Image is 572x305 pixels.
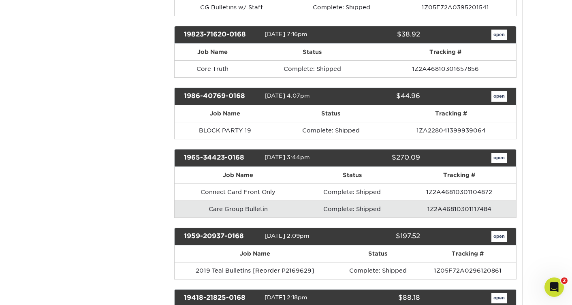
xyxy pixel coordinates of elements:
td: Complete: Shipped [336,262,419,279]
div: $44.96 [339,91,426,102]
div: 1986-40769-0168 [178,91,265,102]
td: Complete: Shipped [250,60,374,77]
th: Status [302,167,402,183]
th: Status [250,44,374,60]
th: Status [336,245,419,262]
th: Tracking # [386,105,516,122]
span: [DATE] 7:16pm [265,31,307,38]
th: Job Name [175,245,336,262]
div: 19418-21825-0168 [178,293,265,303]
td: BLOCK PARTY 19 [175,122,276,139]
td: Care Group Bulletin [175,200,302,218]
span: 2 [561,277,568,284]
td: 1Z2A46810301657856 [374,60,516,77]
div: $38.92 [339,30,426,40]
a: open [491,231,507,242]
th: Job Name [175,44,250,60]
div: 1965-34423-0168 [178,153,265,163]
td: Connect Card Front Only [175,183,302,200]
span: [DATE] 2:18pm [265,294,307,301]
a: open [491,153,507,163]
td: 1Z2A46810301117484 [402,200,516,218]
td: Complete: Shipped [302,183,402,200]
a: open [491,91,507,102]
div: 19823-71620-0168 [178,30,265,40]
th: Tracking # [420,245,516,262]
td: Complete: Shipped [276,122,386,139]
div: $197.52 [339,231,426,242]
td: 1Z2A46810301104872 [402,183,516,200]
iframe: Google Customer Reviews [2,280,69,302]
td: 2019 Teal Bulletins [Reorder P2169629] [175,262,336,279]
td: 1ZA228041399939064 [386,122,516,139]
td: Complete: Shipped [302,200,402,218]
span: [DATE] 4:07pm [265,92,310,99]
th: Job Name [175,167,302,183]
div: $270.09 [339,153,426,163]
th: Job Name [175,105,276,122]
div: 1959-20937-0168 [178,231,265,242]
th: Tracking # [374,44,516,60]
td: 1Z05F72A0296120861 [420,262,516,279]
th: Status [276,105,386,122]
a: open [491,293,507,303]
a: open [491,30,507,40]
th: Tracking # [402,167,516,183]
iframe: Intercom live chat [544,277,564,297]
div: $88.18 [339,293,426,303]
span: [DATE] 3:44pm [265,154,310,160]
span: [DATE] 2:09pm [265,232,309,239]
td: Core Truth [175,60,250,77]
